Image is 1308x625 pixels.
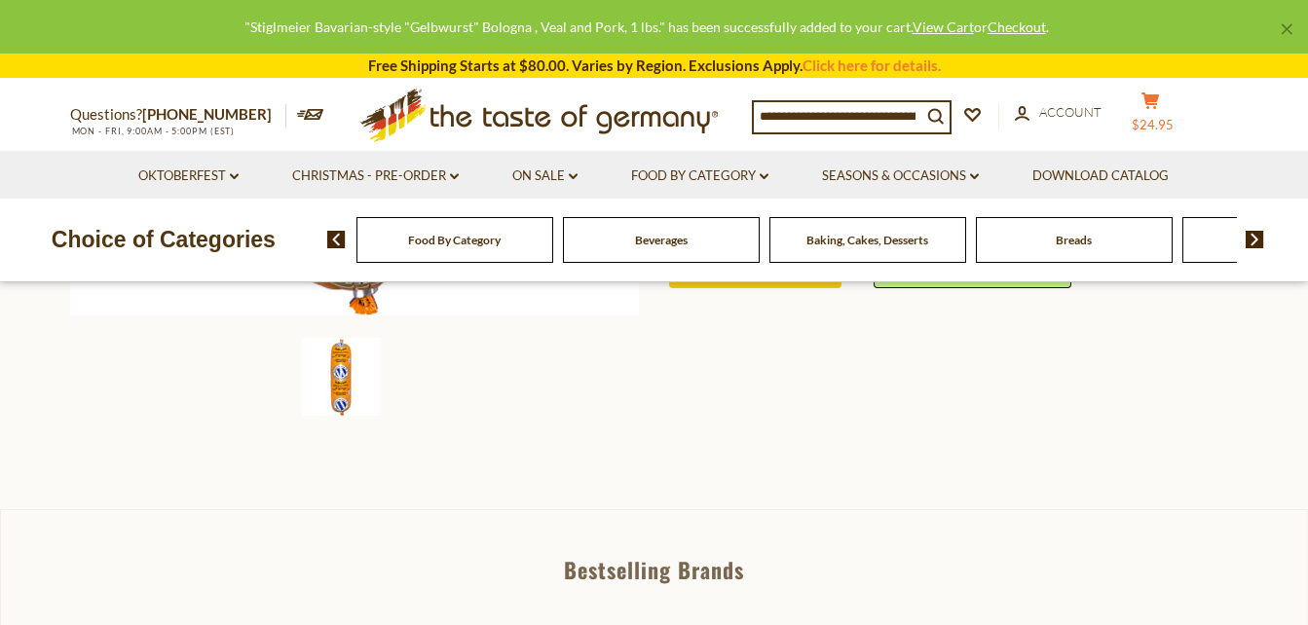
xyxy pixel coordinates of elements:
[1132,117,1174,132] span: $24.95
[822,165,979,187] a: Seasons & Occasions
[1032,165,1169,187] a: Download Catalog
[913,18,974,35] a: View Cart
[408,233,501,247] a: Food By Category
[292,165,459,187] a: Christmas - PRE-ORDER
[1281,23,1292,35] a: ×
[302,338,380,416] img: Stiglmeier Bavarian-style "Gelbwurst" Bologna , Veal and Pork, 1 lbs.
[1039,104,1102,120] span: Account
[142,105,272,123] a: [PHONE_NUMBER]
[803,56,941,74] a: Click here for details.
[16,16,1277,38] div: "Stiglmeier Bavarian-style "Gelbwurst" Bologna , Veal and Pork, 1 lbs." has been successfully add...
[138,165,239,187] a: Oktoberfest
[1056,233,1092,247] a: Breads
[70,102,286,128] p: Questions?
[1122,92,1180,140] button: $24.95
[1246,231,1264,248] img: next arrow
[631,165,768,187] a: Food By Category
[635,233,688,247] a: Beverages
[70,126,236,136] span: MON - FRI, 9:00AM - 5:00PM (EST)
[988,18,1046,35] a: Checkout
[1,559,1307,580] div: Bestselling Brands
[512,165,578,187] a: On Sale
[806,233,928,247] a: Baking, Cakes, Desserts
[327,231,346,248] img: previous arrow
[1015,102,1102,124] a: Account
